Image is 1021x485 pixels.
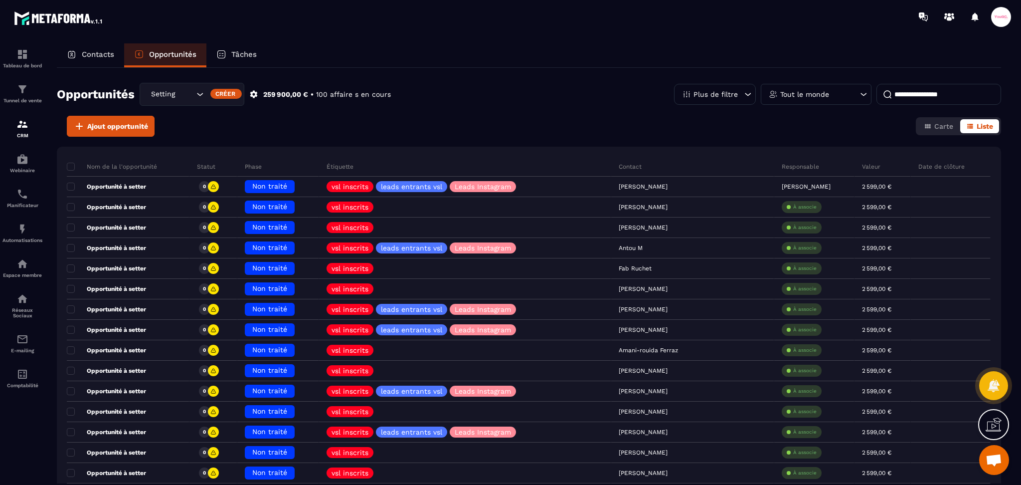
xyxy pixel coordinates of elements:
[67,428,146,436] p: Opportunité à setter
[332,306,368,313] p: vsl inscrits
[252,284,287,292] span: Non traité
[960,119,999,133] button: Liste
[67,305,146,313] p: Opportunité à setter
[332,388,368,395] p: vsl inscrits
[780,91,829,98] p: Tout le monde
[210,89,242,99] div: Créer
[2,111,42,146] a: formationformationCRM
[206,43,267,67] a: Tâches
[16,368,28,380] img: accountant
[862,224,891,231] p: 2 599,00 €
[862,265,891,272] p: 2 599,00 €
[381,326,442,333] p: leads entrants vsl
[67,163,157,171] p: Nom de la l'opportunité
[862,470,891,477] p: 2 599,00 €
[16,333,28,345] img: email
[793,224,817,231] p: À associe
[252,243,287,251] span: Non traité
[455,183,511,190] p: Leads Instagram
[381,429,442,436] p: leads entrants vsl
[16,188,28,200] img: scheduler
[67,264,146,272] p: Opportunité à setter
[332,326,368,333] p: vsl inscrits
[793,326,817,333] p: À associe
[2,181,42,216] a: schedulerschedulerPlanificateur
[57,43,124,67] a: Contacts
[862,163,880,171] p: Valeur
[67,326,146,334] p: Opportunité à setter
[124,43,206,67] a: Opportunités
[252,428,287,436] span: Non traité
[16,153,28,165] img: automations
[82,50,114,59] p: Contacts
[252,203,287,211] span: Non traité
[2,203,42,208] p: Planificateur
[263,90,308,99] p: 259 900,00 €
[332,429,368,436] p: vsl inscrits
[977,122,993,130] span: Liste
[2,63,42,68] p: Tableau de bord
[67,183,146,191] p: Opportunité à setter
[203,265,206,272] p: 0
[862,285,891,292] p: 2 599,00 €
[67,346,146,354] p: Opportunité à setter
[252,182,287,190] span: Non traité
[862,367,891,374] p: 2 599,00 €
[2,383,42,388] p: Comptabilité
[934,122,953,130] span: Carte
[16,258,28,270] img: automations
[332,183,368,190] p: vsl inscrits
[67,285,146,293] p: Opportunité à setter
[67,203,146,211] p: Opportunité à setter
[252,366,287,374] span: Non traité
[862,449,891,456] p: 2 599,00 €
[332,285,368,292] p: vsl inscrits
[16,83,28,95] img: formation
[455,306,511,313] p: Leads Instagram
[203,244,206,251] p: 0
[793,429,817,436] p: À associe
[693,91,738,98] p: Plus de filtre
[2,348,42,353] p: E-mailing
[203,183,206,190] p: 0
[862,388,891,395] p: 2 599,00 €
[2,238,42,243] p: Automatisations
[332,204,368,211] p: vsl inscrits
[327,163,353,171] p: Étiquette
[149,50,196,59] p: Opportunités
[203,204,206,211] p: 0
[332,470,368,477] p: vsl inscrits
[793,388,817,395] p: À associe
[67,449,146,457] p: Opportunité à setter
[381,388,442,395] p: leads entrants vsl
[332,244,368,251] p: vsl inscrits
[2,250,42,285] a: automationsautomationsEspace membre
[252,305,287,313] span: Non traité
[793,470,817,477] p: À associe
[2,168,42,173] p: Webinaire
[2,326,42,361] a: emailemailE-mailing
[619,163,642,171] p: Contact
[203,429,206,436] p: 0
[979,445,1009,475] a: Ouvrir le chat
[793,285,817,292] p: À associe
[2,272,42,278] p: Espace membre
[67,469,146,477] p: Opportunité à setter
[67,408,146,416] p: Opportunité à setter
[862,244,891,251] p: 2 599,00 €
[332,224,368,231] p: vsl inscrits
[252,387,287,395] span: Non traité
[793,449,817,456] p: À associe
[67,116,155,137] button: Ajout opportunité
[67,387,146,395] p: Opportunité à setter
[782,163,819,171] p: Responsable
[332,408,368,415] p: vsl inscrits
[381,183,442,190] p: leads entrants vsl
[252,346,287,354] span: Non traité
[16,118,28,130] img: formation
[2,98,42,103] p: Tunnel de vente
[793,367,817,374] p: À associe
[2,41,42,76] a: formationformationTableau de bord
[381,306,442,313] p: leads entrants vsl
[862,326,891,333] p: 2 599,00 €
